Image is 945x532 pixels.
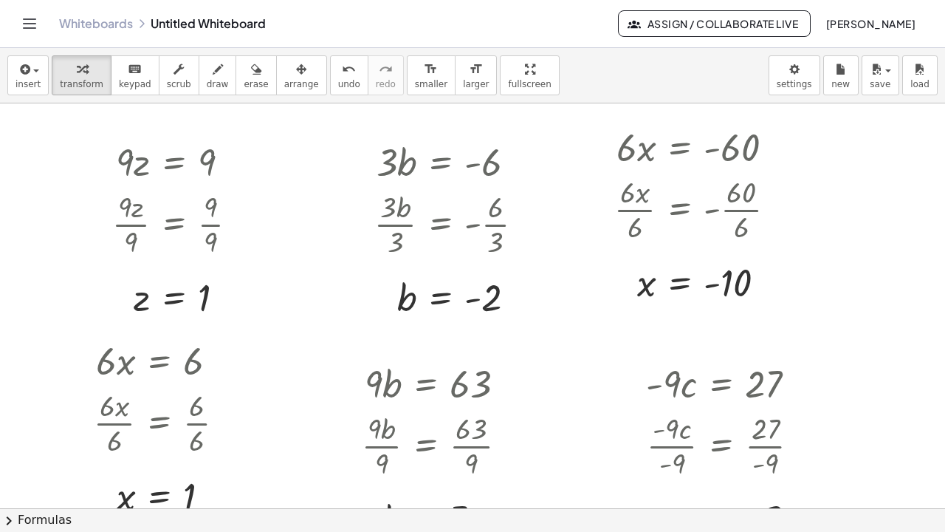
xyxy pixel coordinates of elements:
span: smaller [415,79,447,89]
button: draw [199,55,237,95]
button: Toggle navigation [18,12,41,35]
span: scrub [167,79,191,89]
span: settings [777,79,812,89]
button: Assign / Collaborate Live [618,10,811,37]
button: fullscreen [500,55,559,95]
span: larger [463,79,489,89]
span: save [870,79,890,89]
button: scrub [159,55,199,95]
span: [PERSON_NAME] [825,17,915,30]
button: format_sizelarger [455,55,497,95]
span: Assign / Collaborate Live [630,17,798,30]
span: new [831,79,850,89]
i: redo [379,61,393,78]
button: transform [52,55,111,95]
span: keypad [119,79,151,89]
a: Whiteboards [59,16,133,31]
span: draw [207,79,229,89]
span: insert [16,79,41,89]
button: [PERSON_NAME] [814,10,927,37]
span: arrange [284,79,319,89]
button: format_sizesmaller [407,55,456,95]
button: arrange [276,55,327,95]
i: keyboard [128,61,142,78]
span: erase [244,79,268,89]
span: fullscreen [508,79,551,89]
span: undo [338,79,360,89]
i: format_size [424,61,438,78]
button: redoredo [368,55,404,95]
button: save [862,55,899,95]
button: erase [236,55,276,95]
button: settings [769,55,820,95]
i: format_size [469,61,483,78]
button: load [902,55,938,95]
button: new [823,55,859,95]
button: keyboardkeypad [111,55,159,95]
button: undoundo [330,55,368,95]
i: undo [342,61,356,78]
span: transform [60,79,103,89]
span: redo [376,79,396,89]
span: load [910,79,929,89]
button: insert [7,55,49,95]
